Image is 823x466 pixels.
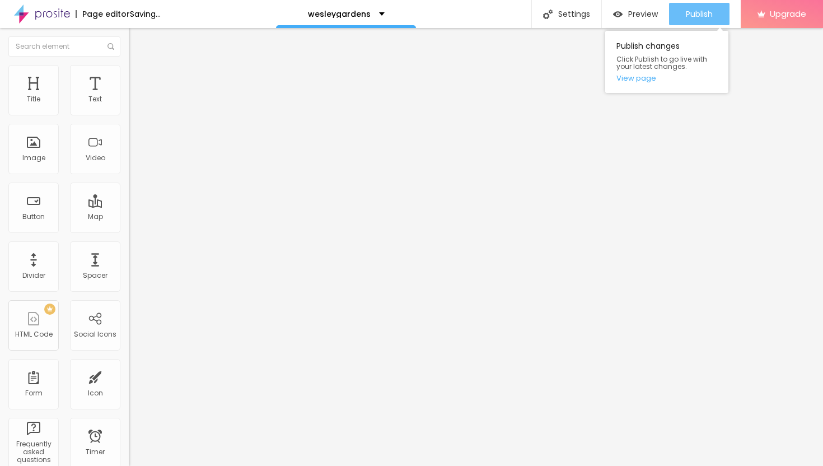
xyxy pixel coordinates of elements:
span: Preview [628,10,658,18]
div: Spacer [83,272,107,279]
div: Timer [86,448,105,456]
div: Icon [88,389,103,397]
div: Page editor [76,10,130,18]
button: Publish [669,3,730,25]
div: Social Icons [74,330,116,338]
img: Icone [107,43,114,50]
span: Upgrade [770,9,806,18]
div: Button [22,213,45,221]
div: Video [86,154,105,162]
div: Divider [22,272,45,279]
div: Form [25,389,43,397]
iframe: Editor [129,28,823,466]
a: View page [616,74,717,82]
span: Click Publish to go live with your latest changes. [616,55,717,70]
div: Text [88,95,102,103]
button: Preview [602,3,669,25]
img: view-1.svg [613,10,623,19]
div: Saving... [130,10,161,18]
div: Publish changes [605,31,728,93]
div: Title [27,95,40,103]
div: Image [22,154,45,162]
span: Publish [686,10,713,18]
div: Map [88,213,103,221]
input: Search element [8,36,120,57]
div: Frequently asked questions [11,440,55,464]
p: wesleygardens [308,10,371,18]
div: HTML Code [15,330,53,338]
img: Icone [543,10,553,19]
